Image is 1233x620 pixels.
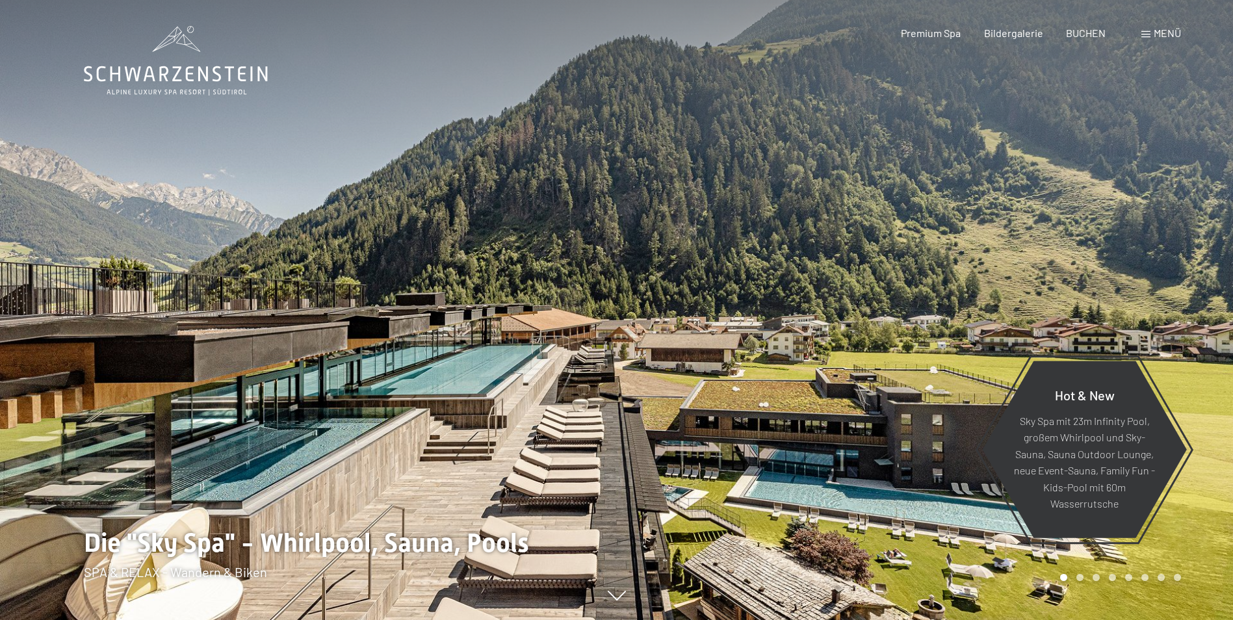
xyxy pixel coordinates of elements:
a: Hot & New Sky Spa mit 23m Infinity Pool, großem Whirlpool und Sky-Sauna, Sauna Outdoor Lounge, ne... [981,360,1188,539]
div: Carousel Page 2 [1076,574,1084,581]
div: Carousel Page 4 [1109,574,1116,581]
div: Carousel Page 8 [1174,574,1181,581]
div: Carousel Page 1 (Current Slide) [1060,574,1067,581]
p: Sky Spa mit 23m Infinity Pool, großem Whirlpool und Sky-Sauna, Sauna Outdoor Lounge, neue Event-S... [1014,412,1155,512]
span: Menü [1154,27,1181,39]
div: Carousel Pagination [1056,574,1181,581]
a: Bildergalerie [984,27,1043,39]
div: Carousel Page 6 [1141,574,1149,581]
div: Carousel Page 5 [1125,574,1132,581]
div: Carousel Page 7 [1158,574,1165,581]
div: Carousel Page 3 [1093,574,1100,581]
a: BUCHEN [1066,27,1106,39]
a: Premium Spa [901,27,961,39]
span: Hot & New [1055,387,1115,402]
